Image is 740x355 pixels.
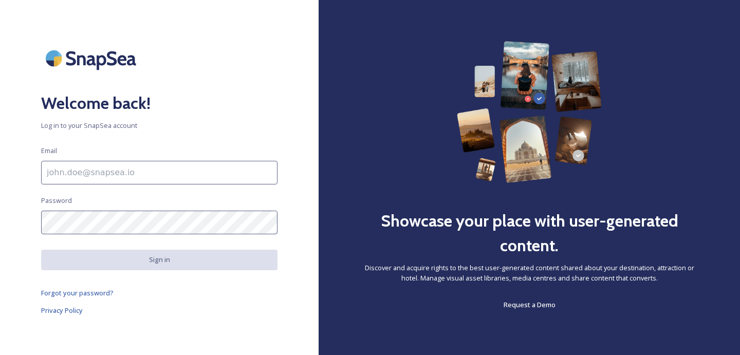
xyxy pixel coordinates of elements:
[360,263,699,283] span: Discover and acquire rights to the best user-generated content shared about your destination, att...
[41,161,277,184] input: john.doe@snapsea.io
[41,287,277,299] a: Forgot your password?
[41,288,114,297] span: Forgot your password?
[504,298,556,311] a: Request a Demo
[41,121,277,130] span: Log in to your SnapSea account
[457,41,602,183] img: 63b42ca75bacad526042e722_Group%20154-p-800.png
[41,306,83,315] span: Privacy Policy
[360,209,699,258] h2: Showcase your place with user-generated content.
[41,250,277,270] button: Sign in
[41,146,57,156] span: Email
[41,196,72,205] span: Password
[41,41,144,76] img: SnapSea Logo
[41,91,277,116] h2: Welcome back!
[41,304,277,316] a: Privacy Policy
[504,300,556,309] span: Request a Demo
